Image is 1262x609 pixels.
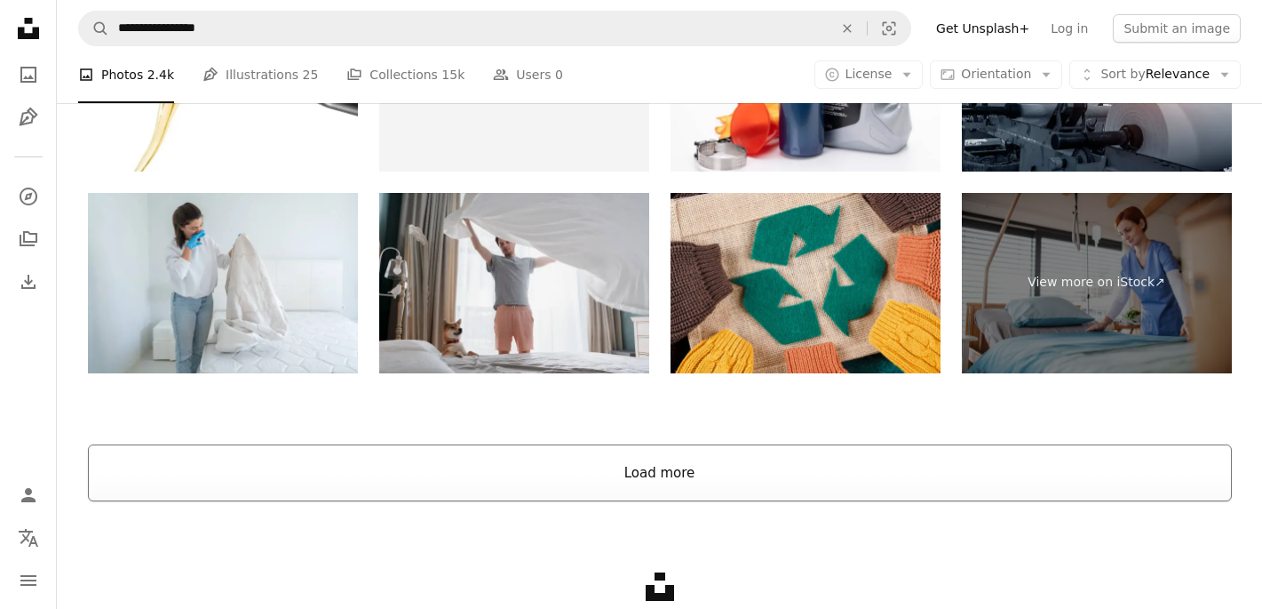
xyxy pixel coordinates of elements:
[671,193,941,373] img: Recycling of clothes
[11,11,46,50] a: Home — Unsplash
[78,11,911,46] form: Find visuals sitewide
[379,193,649,373] img: Young Man And His Funny Dog Are Putting The Bedding Cover Or Mattress Pad On The Bed
[11,100,46,135] a: Illustrations
[88,193,358,373] img: Woman Changing Smelly Stinky Bed Mattress Protector
[11,57,46,92] a: Photos
[1100,67,1145,81] span: Sort by
[493,46,563,103] a: Users 0
[88,445,1232,501] button: Load more
[845,67,893,81] span: License
[814,60,924,89] button: License
[962,193,1232,373] a: View more on iStock↗
[303,65,319,84] span: 25
[930,60,1062,89] button: Orientation
[11,221,46,257] a: Collections
[202,46,318,103] a: Illustrations 25
[441,65,464,84] span: 15k
[11,264,46,300] a: Download History
[1100,66,1210,84] span: Relevance
[11,179,46,214] a: Explore
[961,67,1031,81] span: Orientation
[868,12,910,45] button: Visual search
[555,65,563,84] span: 0
[925,14,1040,43] a: Get Unsplash+
[11,520,46,556] button: Language
[1113,14,1241,43] button: Submit an image
[79,12,109,45] button: Search Unsplash
[1040,14,1099,43] a: Log in
[346,46,464,103] a: Collections 15k
[11,563,46,598] button: Menu
[828,12,867,45] button: Clear
[1069,60,1241,89] button: Sort byRelevance
[11,477,46,513] a: Log in / Sign up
